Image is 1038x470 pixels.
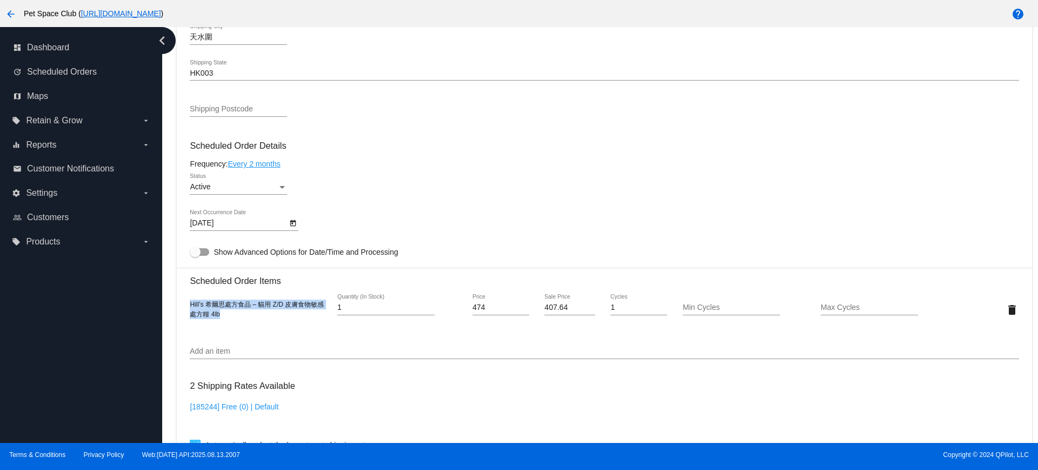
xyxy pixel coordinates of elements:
[27,43,69,52] span: Dashboard
[26,116,82,125] span: Retain & Grow
[12,141,21,149] i: equalizer
[214,247,398,257] span: Show Advanced Options for Date/Time and Processing
[683,303,780,312] input: Min Cycles
[228,160,280,168] a: Every 2 months
[337,303,435,312] input: Quantity (In Stock)
[13,164,22,173] i: email
[190,33,287,42] input: Shipping City
[27,164,114,174] span: Customer Notifications
[190,183,287,191] mat-select: Status
[1006,303,1019,316] mat-icon: delete
[142,451,240,459] a: Web:[DATE] API:2025.08.13.2007
[12,116,21,125] i: local_offer
[190,301,324,318] span: Hill’s 希爾思處方食品 – 貓用 Z/D 皮膚食物敏感 處方糧 4lb
[190,69,1019,78] input: Shipping State
[190,141,1019,151] h3: Scheduled Order Details
[9,451,65,459] a: Terms & Conditions
[26,140,56,150] span: Reports
[190,160,1019,168] div: Frequency:
[27,67,97,77] span: Scheduled Orders
[84,451,124,459] a: Privacy Policy
[528,451,1029,459] span: Copyright © 2024 QPilot, LLC
[13,160,150,177] a: email Customer Notifications
[1012,8,1024,21] mat-icon: help
[142,141,150,149] i: arrow_drop_down
[205,439,369,452] span: Automatically select the lowest cost shipping rate
[26,237,60,247] span: Products
[13,68,22,76] i: update
[610,303,667,312] input: Cycles
[473,303,529,312] input: Price
[13,63,150,81] a: update Scheduled Orders
[821,303,918,312] input: Max Cycles
[190,105,287,114] input: Shipping Postcode
[26,188,57,198] span: Settings
[81,9,161,18] a: [URL][DOMAIN_NAME]
[544,303,595,312] input: Sale Price
[190,182,210,191] span: Active
[142,237,150,246] i: arrow_drop_down
[142,116,150,125] i: arrow_drop_down
[27,91,48,101] span: Maps
[4,8,17,21] mat-icon: arrow_back
[13,88,150,105] a: map Maps
[142,189,150,197] i: arrow_drop_down
[190,374,295,398] h3: 2 Shipping Rates Available
[13,213,22,222] i: people_outline
[12,189,21,197] i: settings
[190,219,287,228] input: Next Occurrence Date
[12,237,21,246] i: local_offer
[13,39,150,56] a: dashboard Dashboard
[154,32,171,49] i: chevron_left
[13,92,22,101] i: map
[24,9,163,18] span: Pet Space Club ( )
[190,347,1019,356] input: Add an item
[190,402,278,411] a: [185244] Free (0) | Default
[287,217,298,228] button: Open calendar
[27,213,69,222] span: Customers
[13,209,150,226] a: people_outline Customers
[13,43,22,52] i: dashboard
[190,268,1019,286] h3: Scheduled Order Items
